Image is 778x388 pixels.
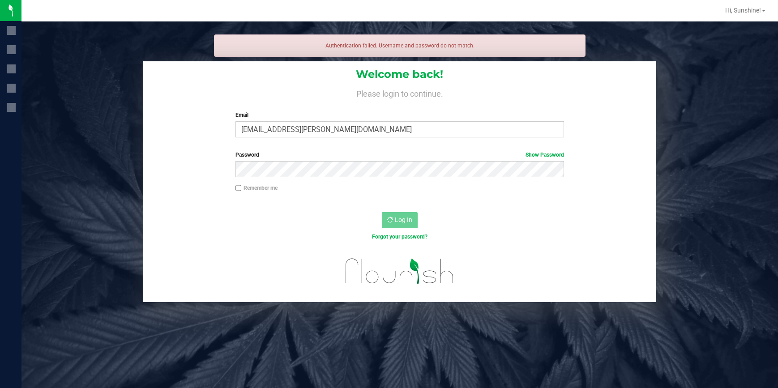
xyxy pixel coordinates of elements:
[382,212,418,228] button: Log In
[235,184,278,192] label: Remember me
[372,234,427,240] a: Forgot your password?
[235,111,564,119] label: Email
[725,7,761,14] span: Hi, Sunshine!
[214,34,586,57] div: Authentication failed. Username and password do not match.
[336,251,464,292] img: flourish_logo.svg
[143,88,657,98] h4: Please login to continue.
[235,152,259,158] span: Password
[235,185,242,191] input: Remember me
[395,216,412,223] span: Log In
[526,152,564,158] a: Show Password
[143,68,657,80] h1: Welcome back!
